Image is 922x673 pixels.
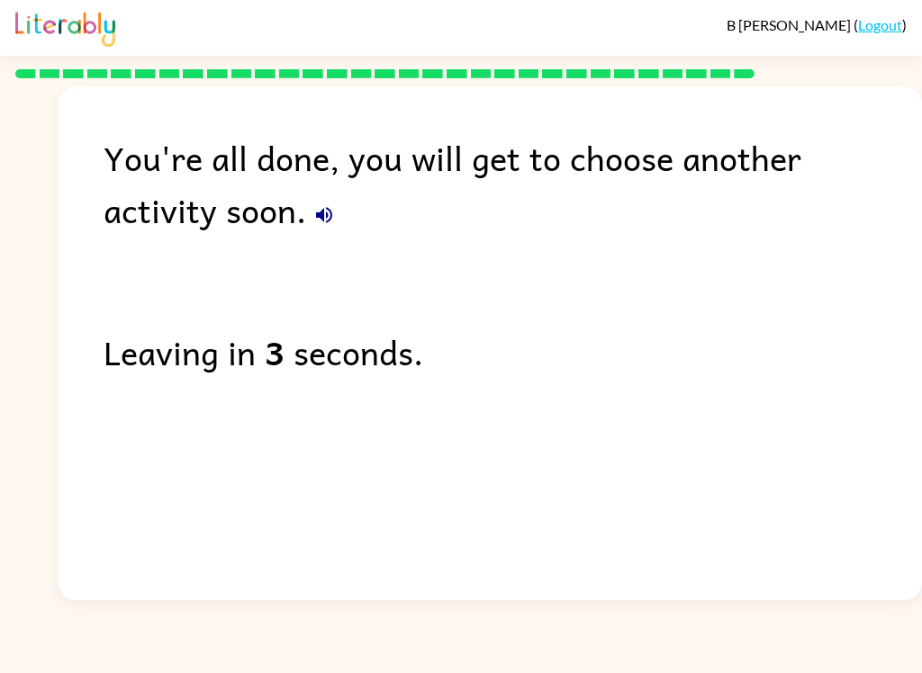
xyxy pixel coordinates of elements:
[265,326,285,378] b: 3
[727,16,854,33] span: B [PERSON_NAME]
[15,7,115,47] img: Literably
[104,131,922,236] div: You're all done, you will get to choose another activity soon.
[727,16,907,33] div: ( )
[104,326,922,378] div: Leaving in seconds.
[858,16,902,33] a: Logout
